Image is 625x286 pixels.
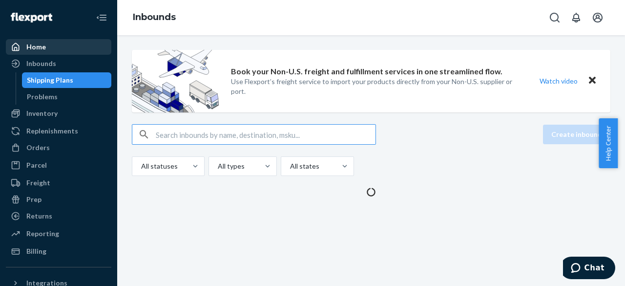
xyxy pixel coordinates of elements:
a: Shipping Plans [22,72,112,88]
p: Use Flexport’s freight service to import your products directly from your Non-U.S. supplier or port. [231,77,521,96]
a: Inventory [6,106,111,121]
img: Flexport logo [11,13,52,22]
a: Prep [6,192,111,207]
a: Returns [6,208,111,224]
div: Returns [26,211,52,221]
input: All statuses [140,161,141,171]
div: Parcel [26,160,47,170]
a: Orders [6,140,111,155]
button: Open account menu [588,8,607,27]
a: Parcel [6,157,111,173]
a: Replenishments [6,123,111,139]
div: Replenishments [26,126,78,136]
a: Inbounds [133,12,176,22]
a: Freight [6,175,111,191]
button: Close [586,74,599,88]
a: Problems [22,89,112,105]
div: Orders [26,143,50,153]
div: Freight [26,178,50,188]
div: Prep [26,195,42,204]
a: Inbounds [6,56,111,71]
div: Inbounds [26,59,56,68]
button: Watch video [533,74,584,88]
button: Open Search Box [545,8,564,27]
div: Billing [26,246,46,256]
iframe: Opens a widget where you can chat to one of our agents [563,257,615,281]
input: All states [289,161,290,171]
div: Home [26,42,46,52]
button: Create inbound [543,125,610,144]
div: Reporting [26,229,59,239]
button: Help Center [599,118,618,168]
button: Close Navigation [92,8,111,27]
a: Reporting [6,226,111,242]
div: Shipping Plans [27,75,73,85]
button: Open notifications [566,8,586,27]
input: Search inbounds by name, destination, msku... [156,125,375,144]
ol: breadcrumbs [125,3,184,32]
input: All types [217,161,218,171]
div: Problems [27,92,58,102]
p: Book your Non-U.S. freight and fulfillment services in one streamlined flow. [231,66,502,77]
a: Billing [6,243,111,259]
div: Inventory [26,109,58,118]
a: Home [6,39,111,55]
